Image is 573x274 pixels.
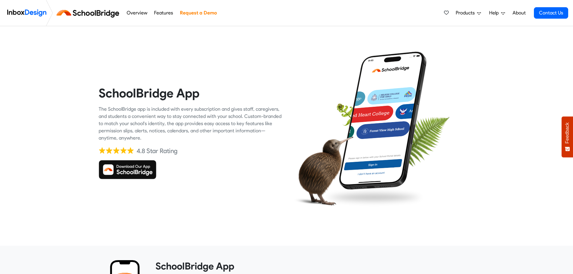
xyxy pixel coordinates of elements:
a: Contact Us [534,7,568,19]
div: 4.8 Star Rating [137,146,177,155]
img: schoolbridge logo [55,6,123,20]
img: phone.png [334,51,431,190]
img: Download SchoolBridge App [99,160,156,179]
img: shadow.png [322,186,426,208]
button: Feedback - Show survey [562,116,573,157]
heading: SchoolBridge App [99,85,282,101]
span: Feedback [565,122,570,143]
span: Help [489,9,501,17]
a: Overview [125,7,149,19]
a: Request a Demo [178,7,218,19]
heading: SchoolBridge App [156,260,470,272]
div: The SchoolBridge app is included with every subscription and gives staff, caregivers, and student... [99,106,282,142]
a: Products [453,7,483,19]
a: Help [487,7,507,19]
a: Features [152,7,175,19]
img: kiwi_bird.png [291,131,353,211]
span: Products [456,9,477,17]
a: About [511,7,527,19]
